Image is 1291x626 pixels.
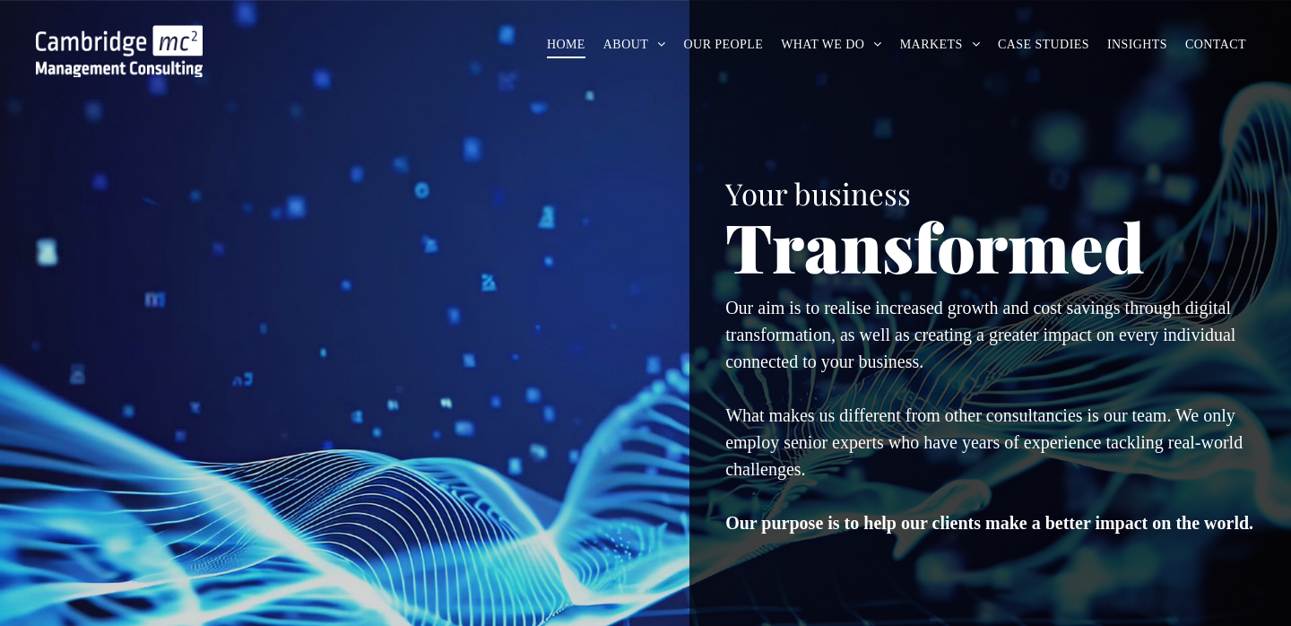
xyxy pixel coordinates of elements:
span: Our aim is to realise increased growth and cost savings through digital transformation, as well a... [725,298,1235,371]
img: Go to Homepage [36,25,203,77]
a: OUR PEOPLE [675,30,773,58]
a: CONTACT [1176,30,1255,58]
a: ABOUT [594,30,675,58]
span: Your business [725,173,911,213]
a: WHAT WE DO [772,30,891,58]
strong: Our purpose is to help our clients make a better impact on the world. [725,513,1253,533]
a: MARKETS [891,30,989,58]
span: Transformed [725,201,1145,291]
span: What makes us different from other consultancies is our team. We only employ senior experts who h... [725,405,1243,479]
a: HOME [538,30,594,58]
a: INSIGHTS [1098,30,1176,58]
a: CASE STUDIES [989,30,1098,58]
